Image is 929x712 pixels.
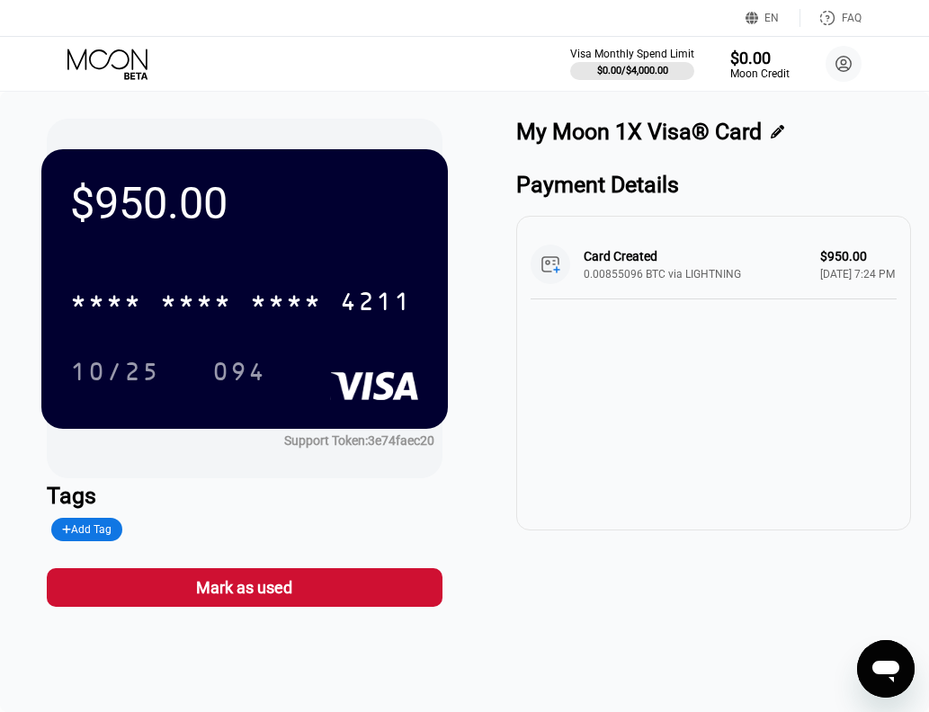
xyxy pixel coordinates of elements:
div: $0.00Moon Credit [730,49,790,80]
div: 10/25 [70,360,160,388]
div: EN [746,9,800,27]
div: Moon Credit [730,67,790,80]
div: Tags [47,483,442,509]
div: Visa Monthly Spend Limit$0.00/$4,000.00 [570,48,694,80]
div: 094 [199,349,280,394]
div: Support Token:3e74faec20 [284,433,434,448]
div: Mark as used [47,568,442,607]
div: $0.00 / $4,000.00 [597,65,668,76]
div: FAQ [842,12,862,24]
div: EN [764,12,779,24]
div: Visa Monthly Spend Limit [570,48,694,60]
div: 4211 [340,289,412,318]
div: Payment Details [516,172,912,198]
div: 094 [212,360,266,388]
div: Add Tag [62,523,112,536]
div: Add Tag [51,518,123,541]
div: FAQ [800,9,862,27]
iframe: Button to launch messaging window [857,640,915,698]
div: My Moon 1X Visa® Card [516,119,762,145]
div: 10/25 [57,349,174,394]
div: $0.00 [730,49,790,67]
div: Mark as used [196,577,292,598]
div: Support Token: 3e74faec20 [284,433,434,448]
div: $950.00 [70,178,419,229]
